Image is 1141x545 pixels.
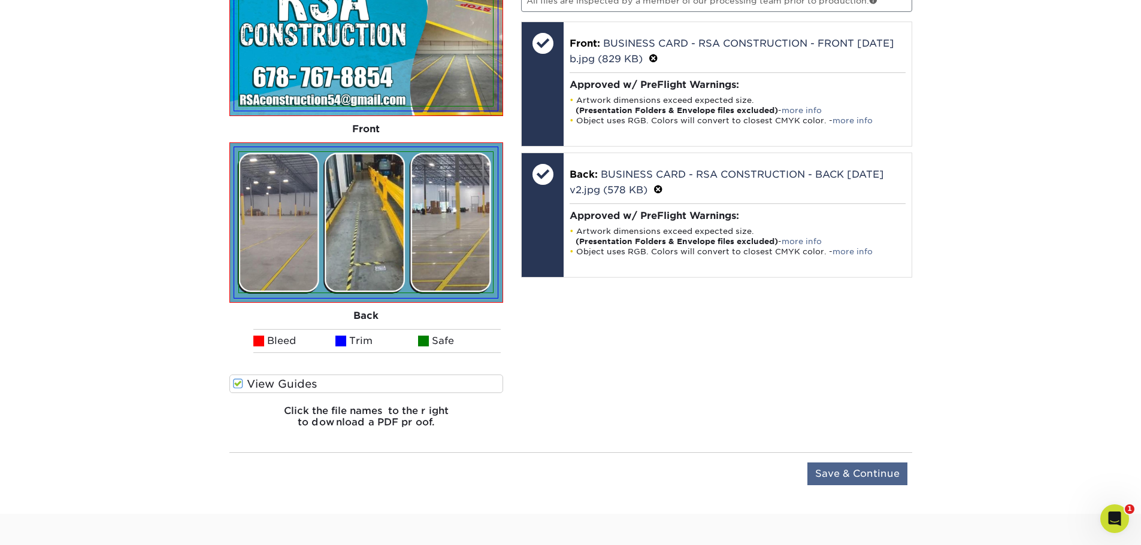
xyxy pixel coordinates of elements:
li: Safe [418,329,501,353]
a: more info [782,237,822,246]
span: Front: [570,38,600,49]
li: Trim [335,329,418,353]
h4: Approved w/ PreFlight Warnings: [570,79,906,90]
h6: Click the file names to the right to download a PDF proof. [229,405,504,437]
a: more info [833,247,873,256]
label: View Guides [229,375,504,393]
span: Back: [570,169,598,180]
a: BUSINESS CARD - RSA CONSTRUCTION - FRONT [DATE] b.jpg (829 KB) [570,38,894,65]
input: Save & Continue [807,462,907,485]
a: more info [782,106,822,115]
h4: Approved w/ PreFlight Warnings: [570,210,906,221]
li: Object uses RGB. Colors will convert to closest CMYK color. - [570,115,906,126]
div: Back [229,303,504,329]
a: BUSINESS CARD - RSA CONSTRUCTION - BACK [DATE] v2.jpg (578 KB) [570,169,884,196]
li: Bleed [253,329,336,353]
span: 1 [1125,504,1134,514]
div: Front [229,116,504,142]
a: more info [833,116,873,125]
strong: (Presentation Folders & Envelope files excluded) [576,106,778,115]
iframe: Intercom live chat [1100,504,1129,533]
li: Artwork dimensions exceed expected size. - [570,95,906,115]
li: Artwork dimensions exceed expected size. - [570,226,906,246]
li: Object uses RGB. Colors will convert to closest CMYK color. - [570,246,906,257]
strong: (Presentation Folders & Envelope files excluded) [576,237,778,246]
